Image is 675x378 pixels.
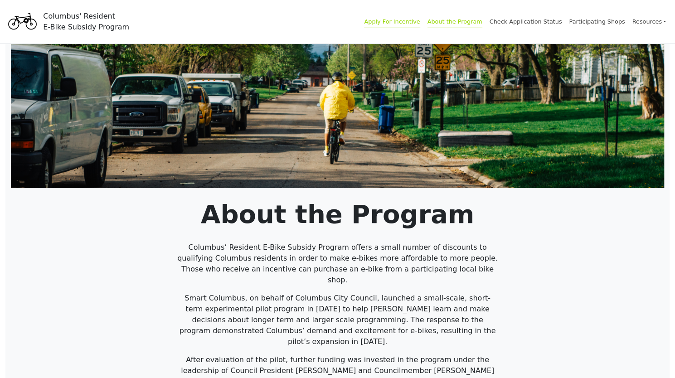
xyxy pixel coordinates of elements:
p: Smart Columbus, on behalf of Columbus City Council, launched a small-scale, short-term experiment... [177,293,498,347]
h1: About the Program [11,199,664,229]
img: HeaderBG.png [11,44,664,188]
a: Resources [632,14,666,29]
p: Columbus’ Resident E-Bike Subsidy Program offers a small number of discounts to qualifying Columb... [177,242,498,286]
a: Participating Shops [569,18,625,25]
a: Apply For Incentive [364,18,420,28]
a: Columbus' ResidentE-Bike Subsidy Program [5,16,129,27]
div: Columbus' Resident E-Bike Subsidy Program [43,11,129,33]
a: About the Program [427,18,482,28]
a: Check Application Status [490,18,562,25]
img: Program logo [5,6,39,38]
